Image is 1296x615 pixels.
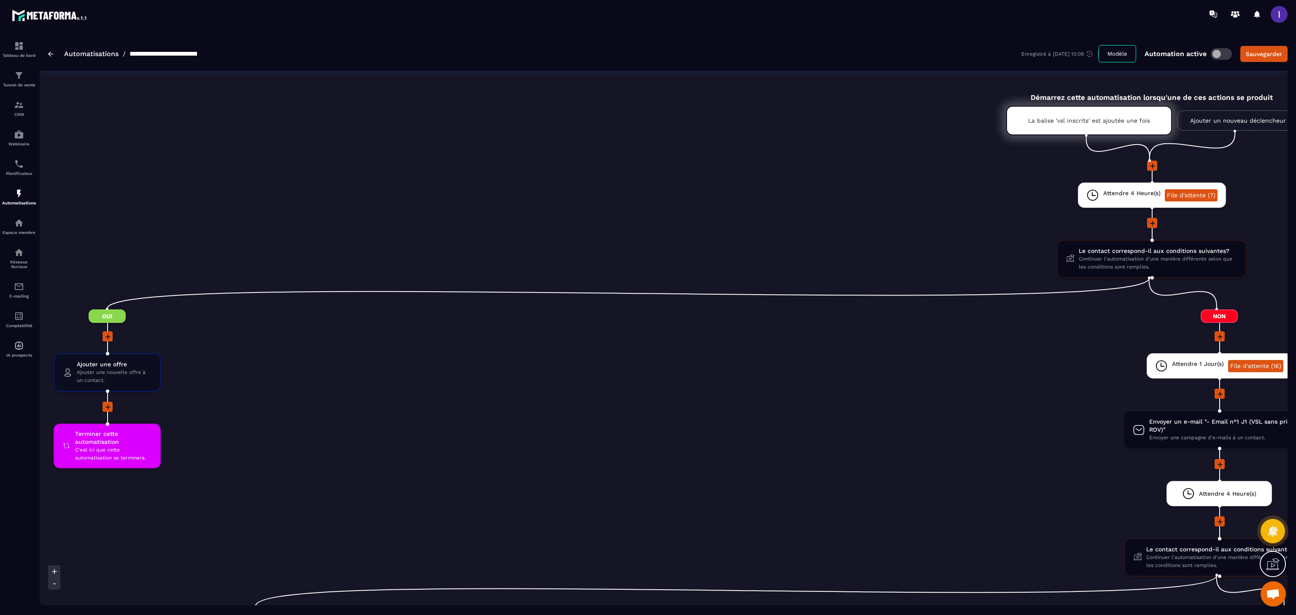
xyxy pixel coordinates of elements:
[2,323,36,328] p: Comptabilité
[2,275,36,305] a: emailemailE-mailing
[1021,50,1099,58] div: Enregistré à
[14,70,24,81] img: formation
[14,129,24,140] img: automations
[1103,189,1161,197] span: Attendre 4 Heure(s)
[2,153,36,182] a: schedulerschedulerPlanificateur
[14,218,24,228] img: automations
[1099,45,1136,62] button: Modèle
[2,171,36,176] p: Planificateur
[1199,490,1256,498] span: Attendre 4 Heure(s)
[123,50,126,58] span: /
[64,50,119,58] a: Automatisations
[2,294,36,298] p: E-mailing
[1240,46,1288,62] button: Sauvegarder
[14,247,24,258] img: social-network
[2,35,36,64] a: formationformationTableau de bord
[2,353,36,357] p: IA prospects
[1053,51,1084,57] p: [DATE] 10:09
[2,83,36,87] p: Tunnel de vente
[77,360,151,368] span: Ajouter une offre
[1261,581,1286,607] a: Ouvrir le chat
[2,112,36,117] p: CRM
[75,430,152,446] span: Terminer cette automatisation
[14,41,24,51] img: formation
[1201,309,1238,323] span: Non
[89,309,126,323] span: Oui
[14,341,24,351] img: automations
[2,64,36,94] a: formationformationTunnel de vente
[14,100,24,110] img: formation
[14,282,24,292] img: email
[1145,50,1207,58] p: Automation active
[2,142,36,146] p: Webinaire
[2,94,36,123] a: formationformationCRM
[2,212,36,241] a: automationsautomationsEspace membre
[2,230,36,235] p: Espace membre
[2,53,36,58] p: Tableau de bord
[75,446,152,462] span: C'est ici que cette automatisation se terminera.
[14,159,24,169] img: scheduler
[1079,247,1237,255] span: Le contact correspond-il aux conditions suivantes?
[2,260,36,269] p: Réseaux Sociaux
[1165,189,1218,201] a: File d'attente (7)
[12,8,88,23] img: logo
[2,123,36,153] a: automationsautomationsWebinaire
[77,368,151,384] span: Ajouter une nouvelle offre à un contact.
[1172,360,1224,368] span: Attendre 1 Jour(s)
[1079,255,1237,271] span: Continuer l'automatisation d'une manière différente selon que les conditions sont remplies.
[2,201,36,205] p: Automatisations
[14,188,24,199] img: automations
[2,182,36,212] a: automationsautomationsAutomatisations
[2,241,36,275] a: social-networksocial-networkRéseaux Sociaux
[48,51,54,56] img: arrow
[1228,360,1283,372] a: File d'attente (16)
[1028,117,1150,124] p: La balise 'vsl inscrits' est ajoutée une fois
[14,311,24,321] img: accountant
[1246,50,1282,58] div: Sauvegarder
[2,305,36,334] a: accountantaccountantComptabilité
